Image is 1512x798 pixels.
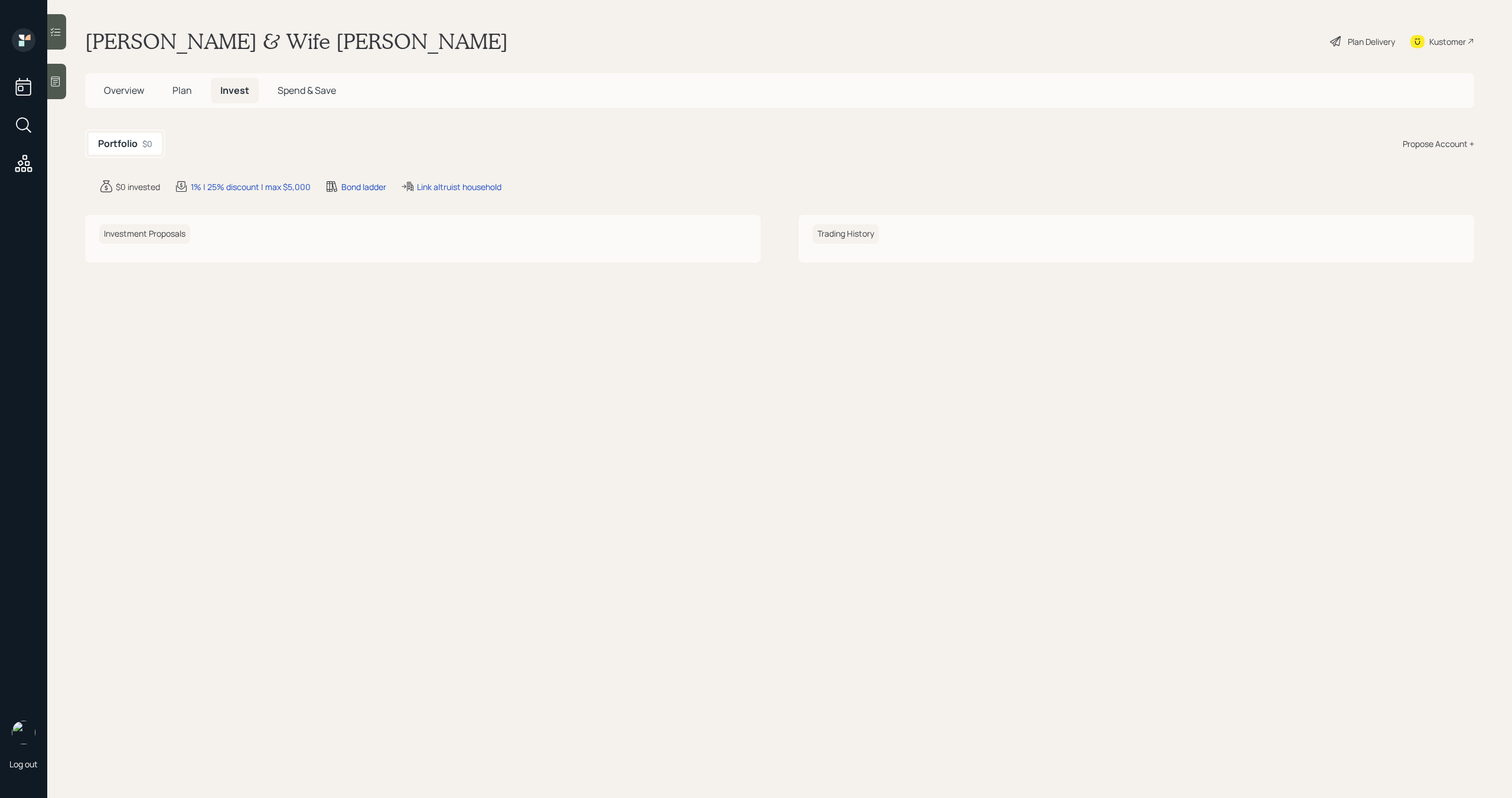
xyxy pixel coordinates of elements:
[98,138,138,149] h5: Portfolio
[9,758,38,770] div: Log out
[417,181,501,193] div: Link altruist household
[142,138,152,150] div: $0
[341,181,386,193] div: Bond ladder
[104,84,144,97] span: Overview
[220,84,249,97] span: Invest
[1403,138,1474,150] div: Propose Account +
[278,84,336,97] span: Spend & Save
[813,224,879,244] h6: Trading History
[99,224,190,244] h6: Investment Proposals
[191,181,311,193] div: 1% | 25% discount | max $5,000
[1348,35,1395,48] div: Plan Delivery
[116,181,160,193] div: $0 invested
[12,721,35,744] img: michael-russo-headshot.png
[172,84,192,97] span: Plan
[85,28,508,54] h1: [PERSON_NAME] & Wife [PERSON_NAME]
[1429,35,1466,48] div: Kustomer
